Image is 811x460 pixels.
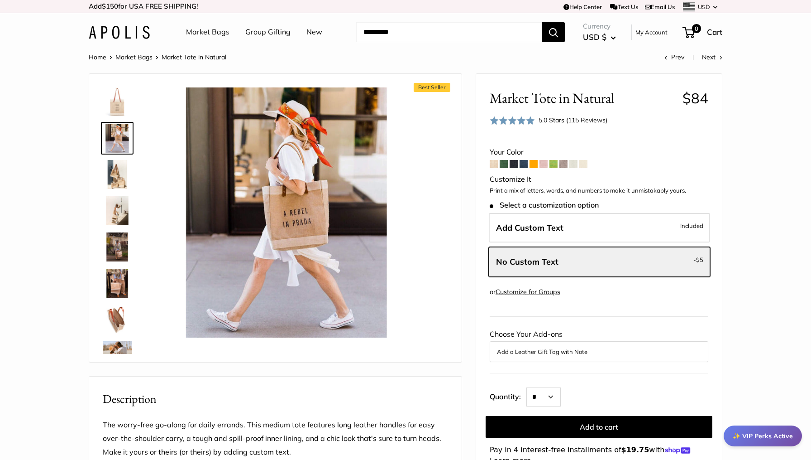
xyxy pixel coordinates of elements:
[635,27,668,38] a: My Account
[103,87,132,116] img: description_Make it yours with custom printed text.
[103,390,448,408] h2: Description
[490,201,599,209] span: Select a customization option
[89,26,150,39] img: Apolis
[89,51,226,63] nav: Breadcrumb
[245,25,291,39] a: Group Gifting
[101,158,134,191] a: description_The Original Market bag in its 4 native styles
[539,115,607,125] div: 5.0 Stars (115 Reviews)
[707,27,722,37] span: Cart
[542,22,565,42] button: Search
[489,247,710,277] label: Leave Blank
[683,25,722,39] a: 0 Cart
[101,339,134,372] a: Market Tote in Natural
[680,220,703,231] span: Included
[696,256,703,263] span: $5
[186,25,229,39] a: Market Bags
[103,305,132,334] img: description_Water resistant inner liner.
[162,53,226,61] span: Market Tote in Natural
[356,22,542,42] input: Search...
[692,24,701,33] span: 0
[490,114,607,127] div: 5.0 Stars (115 Reviews)
[682,89,708,107] span: $84
[563,3,602,10] a: Help Center
[724,426,802,446] div: ✨ VIP Perks Active
[490,173,708,186] div: Customize It
[702,53,722,61] a: Next
[101,267,134,300] a: Market Tote in Natural
[101,122,134,155] a: Market Tote in Natural
[486,416,712,438] button: Add to cart
[414,83,450,92] span: Best Seller
[101,194,134,227] a: description_Effortless style that elevates every moment
[101,231,134,263] a: Market Tote in Natural
[103,196,132,225] img: description_Effortless style that elevates every moment
[490,384,526,407] label: Quantity:
[490,328,708,362] div: Choose Your Add-ons
[101,303,134,336] a: description_Water resistant inner liner.
[103,269,132,298] img: Market Tote in Natural
[103,124,132,153] img: Market Tote in Natural
[103,160,132,189] img: description_The Original Market bag in its 4 native styles
[645,3,675,10] a: Email Us
[496,223,563,233] span: Add Custom Text
[101,86,134,118] a: description_Make it yours with custom printed text.
[306,25,322,39] a: New
[103,341,132,370] img: Market Tote in Natural
[102,2,118,10] span: $150
[497,346,701,357] button: Add a Leather Gift Tag with Note
[490,286,560,298] div: or
[610,3,638,10] a: Text Us
[496,257,558,267] span: No Custom Text
[115,53,153,61] a: Market Bags
[89,53,106,61] a: Home
[583,30,616,44] button: USD $
[693,254,703,265] span: -
[162,87,411,338] img: Market Tote in Natural
[490,186,708,195] p: Print a mix of letters, words, and numbers to make it unmistakably yours.
[583,32,606,42] span: USD $
[496,288,560,296] a: Customize for Groups
[664,53,684,61] a: Prev
[698,3,710,10] span: USD
[489,213,710,243] label: Add Custom Text
[490,145,708,159] div: Your Color
[103,232,132,261] img: Market Tote in Natural
[490,90,676,107] span: Market Tote in Natural
[583,20,616,33] span: Currency
[103,418,448,459] p: The worry-free go-along for daily errands. This medium tote features long leather handles for eas...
